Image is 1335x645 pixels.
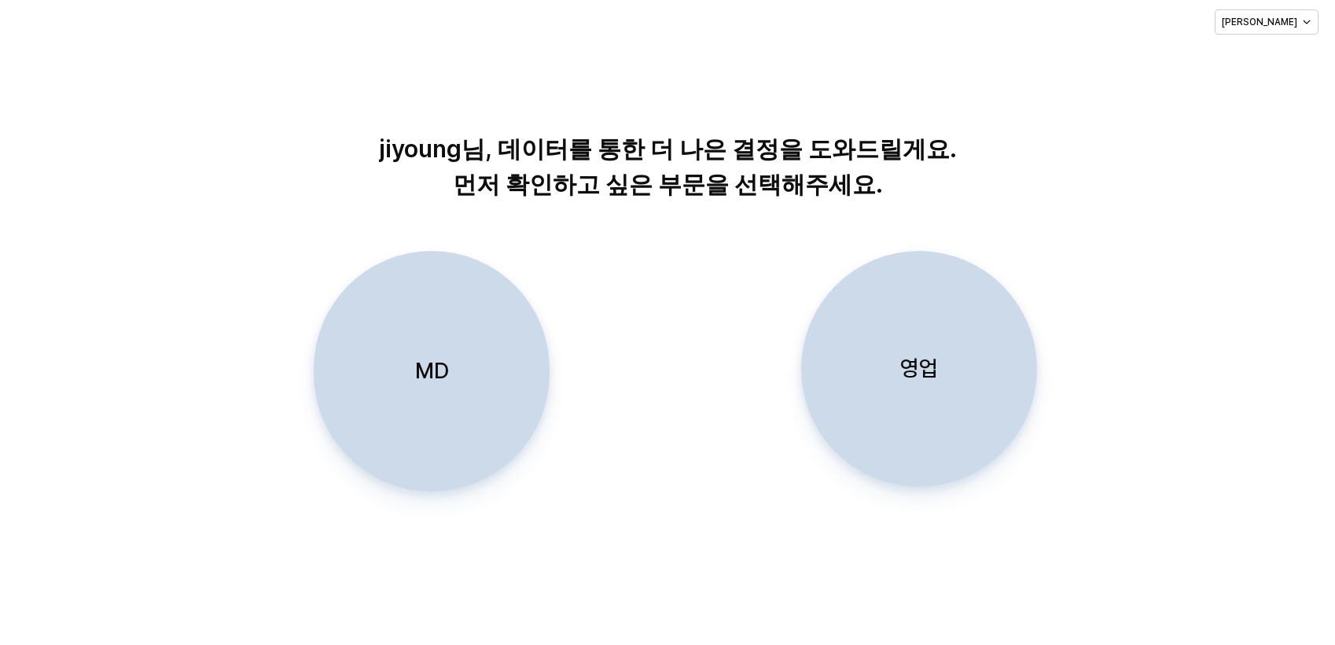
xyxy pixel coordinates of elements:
[314,251,550,492] button: MD
[267,131,1069,202] p: jiyoung님, 데이터를 통한 더 나은 결정을 도와드릴게요. 먼저 확인하고 싶은 부문을 선택해주세요.
[900,354,938,383] p: 영업
[415,356,449,385] p: MD
[801,251,1037,487] button: 영업
[1222,16,1297,28] p: [PERSON_NAME]
[1215,9,1318,35] button: [PERSON_NAME]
